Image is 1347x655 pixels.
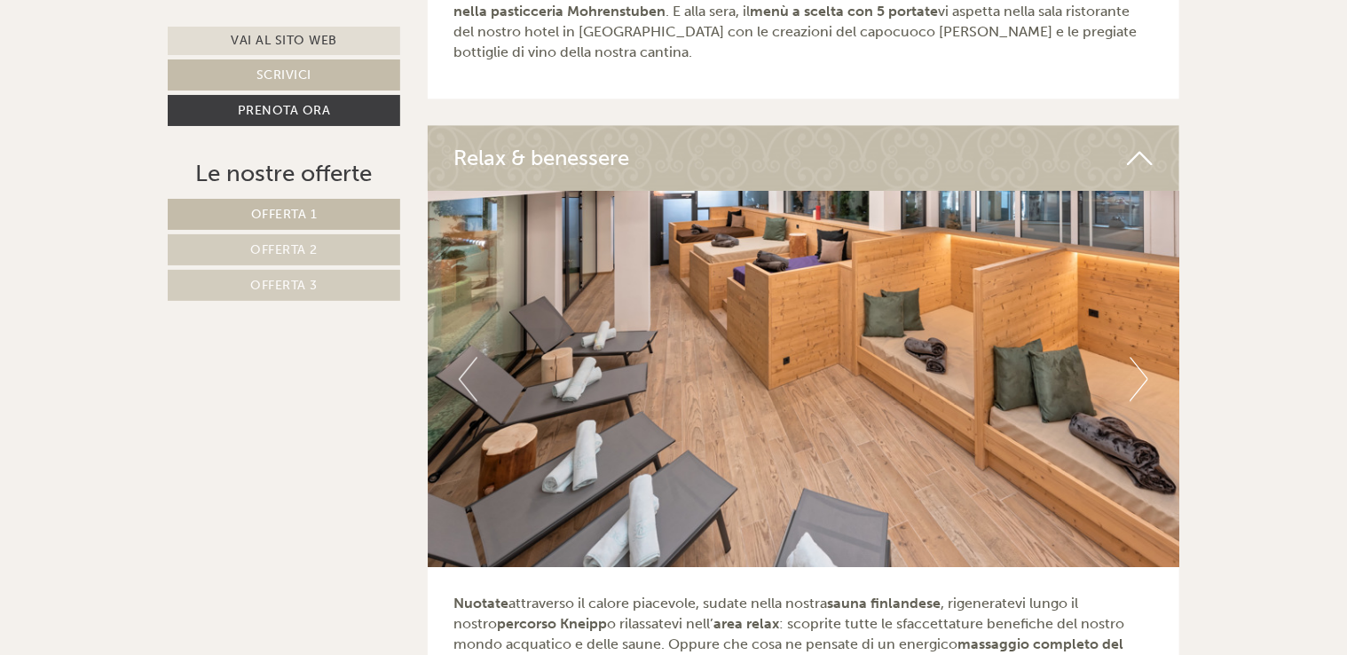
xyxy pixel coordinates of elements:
button: Previous [459,357,477,401]
div: Buon giorno, come possiamo aiutarla? [13,48,288,102]
div: Le nostre offerte [168,157,400,190]
span: Offerta 2 [250,242,318,257]
button: Invia [610,468,700,499]
div: Relax & benessere [428,125,1180,191]
a: Vai al sito web [168,27,400,55]
a: Prenota ora [168,95,400,126]
strong: area relax [714,615,780,632]
strong: menù a scelta con 5 portate [751,3,939,20]
span: Offerta 3 [250,278,318,293]
button: Next [1130,357,1148,401]
div: Hotel [GEOGRAPHIC_DATA] [27,51,280,66]
div: giovedì [310,13,390,43]
span: Offerta 1 [251,207,318,222]
strong: percorso Kneipp [498,615,608,632]
small: 11:41 [27,86,280,99]
strong: sauna finlandese [828,595,941,612]
strong: Nuotate [454,595,509,612]
a: Scrivici [168,59,400,91]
